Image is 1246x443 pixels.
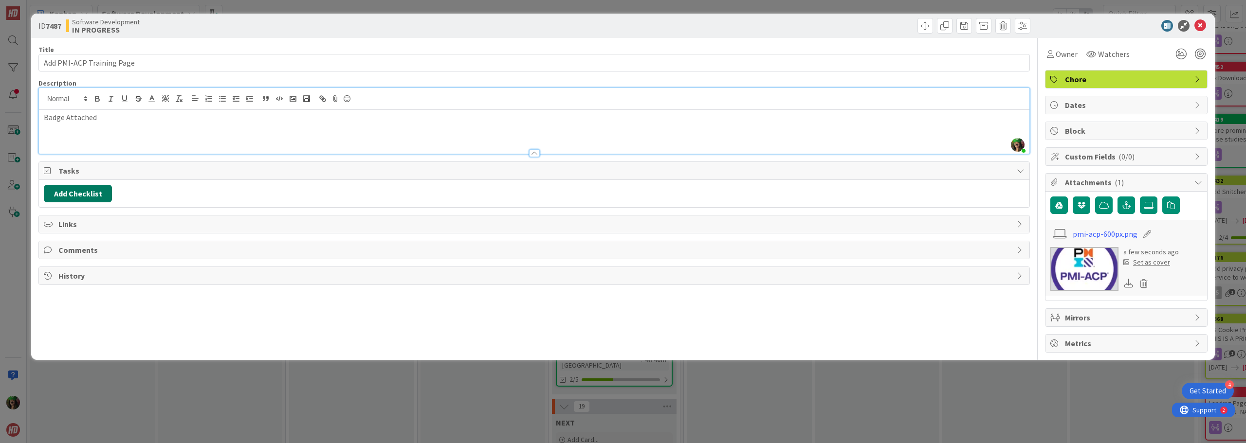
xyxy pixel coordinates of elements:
[1123,247,1179,257] div: a few seconds ago
[1225,380,1234,389] div: 4
[58,244,1012,256] span: Comments
[72,18,140,26] span: Software Development
[58,218,1012,230] span: Links
[1065,73,1190,85] span: Chore
[1115,177,1124,187] span: ( 1 )
[38,20,61,32] span: ID
[20,1,44,13] span: Support
[44,112,1025,123] p: Badge Attached
[1118,152,1135,161] span: ( 0/0 )
[38,79,76,88] span: Description
[1123,257,1170,267] div: Set as cover
[38,54,1030,71] input: type card name here...
[58,270,1012,282] span: History
[1011,138,1025,152] img: zMbp8UmSkcuFrGHA6WMwLokxENeDinhm.jpg
[1065,151,1190,162] span: Custom Fields
[1182,383,1234,399] div: Open Get Started checklist, remaining modules: 4
[1065,312,1190,323] span: Mirrors
[1065,177,1190,188] span: Attachments
[51,4,53,12] div: 2
[1098,48,1130,60] span: Watchers
[1065,337,1190,349] span: Metrics
[44,185,112,202] button: Add Checklist
[1073,228,1137,240] a: pmi-acp-600px.png
[1123,277,1134,290] div: Download
[38,45,54,54] label: Title
[1065,125,1190,137] span: Block
[58,165,1012,177] span: Tasks
[72,26,140,34] b: IN PROGRESS
[1065,99,1190,111] span: Dates
[1056,48,1078,60] span: Owner
[46,21,61,31] b: 7487
[1190,386,1226,396] div: Get Started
